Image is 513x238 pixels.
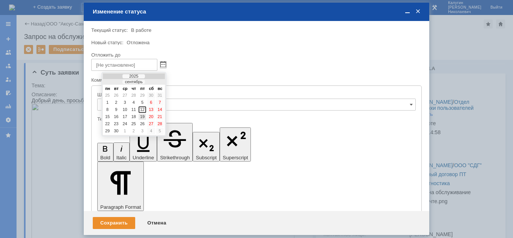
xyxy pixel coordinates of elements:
div: Текст [97,117,414,121]
div: 28 [130,92,137,99]
button: Bold [97,143,113,162]
div: 26 [112,92,120,99]
span: Paragraph Format [100,204,141,210]
div: Изменение статуса [93,8,422,15]
td: ср [121,87,129,91]
div: 11 [130,106,137,113]
td: чт [130,87,138,91]
div: 10 [121,106,129,113]
button: Paragraph Format [97,162,144,211]
div: 15 [104,114,111,120]
span: Закрыть [414,8,422,15]
span: Italic [116,155,127,160]
div: 17 [121,114,129,120]
div: 27 [147,121,155,127]
button: Strikethrough [157,123,193,162]
div: 8 [104,106,111,113]
div: 3 [121,99,129,106]
div: 4 [147,128,155,134]
span: В работе [131,27,151,33]
span: Subscript [196,155,217,160]
button: Underline [130,131,157,162]
div: 28 [156,121,164,127]
div: 3 [139,128,146,134]
div: 21 [156,114,164,120]
div: 24 [121,121,129,127]
div: Отложить до [91,52,420,57]
div: 26 [139,121,146,127]
td: пт [139,87,146,91]
div: 2025 [122,74,145,78]
div: 9 [112,106,120,113]
span: Свернуть (Ctrl + M) [404,8,411,15]
div: 18 [130,114,137,120]
div: 20 [147,114,155,120]
div: 4 [130,99,137,106]
div: сентябрь [122,80,145,84]
td: пн [104,87,112,91]
button: Superscript [220,127,251,162]
div: 29 [104,128,111,134]
div: 2 [112,99,120,106]
td: вс [156,87,164,91]
div: 7 [156,99,164,106]
div: 1 [121,128,129,134]
label: Текущий статус: [91,27,128,33]
span: Underline [133,155,154,160]
div: 12 [139,106,146,113]
td: вт [112,87,120,91]
button: Subscript [193,132,220,162]
span: Strikethrough [160,155,190,160]
span: Superscript [223,155,248,160]
div: 30 [147,92,155,99]
div: 5 [156,128,164,134]
div: 13 [147,106,155,113]
div: 29 [139,92,146,99]
div: 30 [112,128,120,134]
span: Отложена [127,40,149,45]
div: 27 [121,92,129,99]
div: 14 [156,106,164,113]
td: сб [147,87,155,91]
input: [Не установлено] [91,59,157,71]
div: 31 [156,92,164,99]
div: 25 [130,121,137,127]
div: 22 [104,121,111,127]
div: 2 [130,128,137,134]
label: Новый статус: [91,40,124,45]
div: 5 [139,99,146,106]
div: 1 [104,99,111,106]
div: Комментарий [91,77,420,84]
div: 19 [139,114,146,120]
div: Шаблон [97,92,414,97]
div: 25 [104,92,111,99]
button: Italic [113,142,130,162]
div: 6 [147,99,155,106]
div: 16 [112,114,120,120]
span: Bold [100,155,110,160]
div: 23 [112,121,120,127]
